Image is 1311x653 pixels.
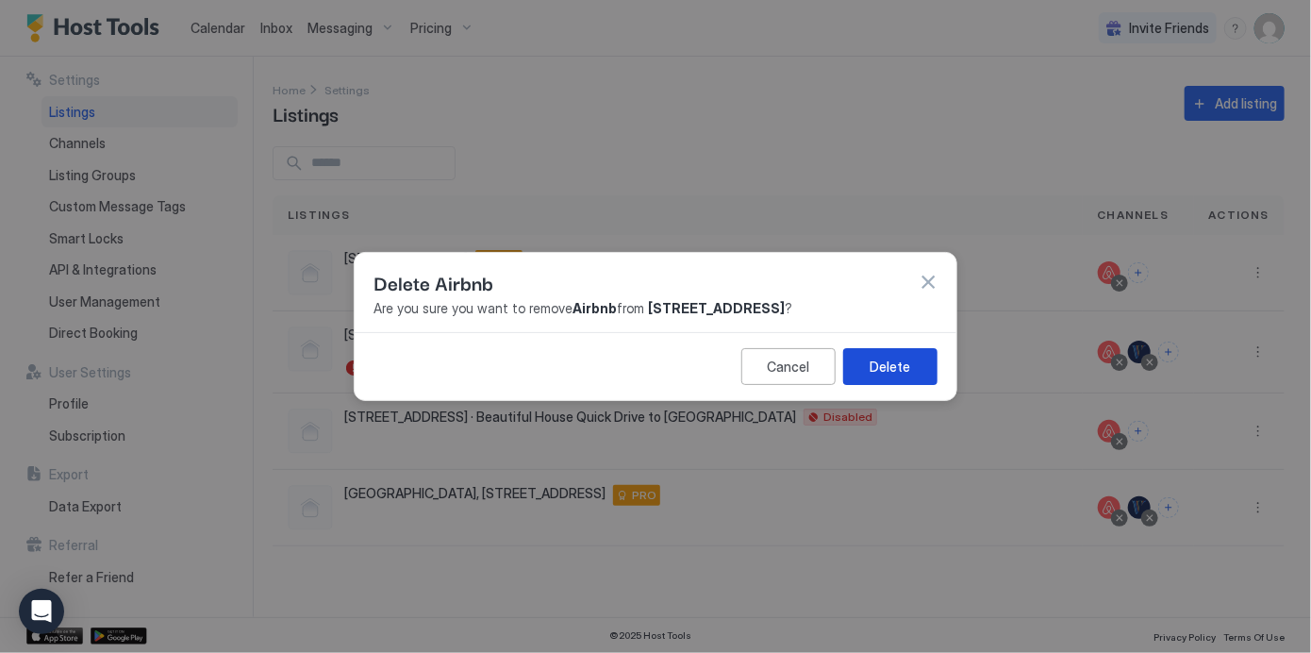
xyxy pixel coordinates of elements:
[768,357,810,377] div: Cancel
[871,357,911,377] div: Delete
[19,589,64,634] div: Open Intercom Messenger
[843,348,938,385] button: Delete
[373,268,493,296] span: Delete Airbnb
[741,348,836,385] button: Cancel
[373,300,938,317] span: Are you sure you want to remove from ?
